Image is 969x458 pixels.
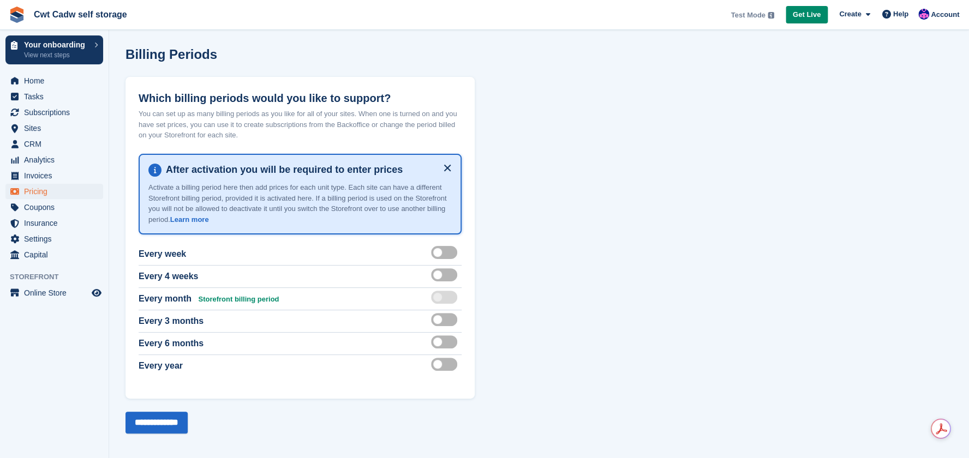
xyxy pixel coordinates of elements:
h4: After activation you will be required to enter prices [161,164,452,176]
a: menu [5,247,103,262]
h2: Which billing periods would you like to support? [139,90,462,106]
a: menu [5,120,103,136]
span: Every year [139,361,183,370]
span: Account [931,9,959,20]
span: Storefront [10,272,109,282]
a: menu [5,231,103,246]
img: stora-icon-8386f47178a22dfd0bd8f6a31ec36ba5ce8667c1dd55bd0f319d3a0aa187defe.svg [9,7,25,23]
span: Coupons [24,200,89,215]
span: Subscriptions [24,105,89,120]
a: menu [5,105,103,120]
p: Activate a billing period here then add prices for each unit type. Each site can have a different... [148,182,452,225]
span: Every month [139,294,192,303]
a: Get Live [786,6,828,24]
span: Every 3 months [139,316,204,326]
img: Rhian Davies [918,9,929,20]
a: menu [5,136,103,152]
a: menu [5,285,103,300]
h1: Billing Periods [125,47,217,62]
a: menu [5,73,103,88]
span: Test Mode [731,10,765,21]
span: Analytics [24,152,89,167]
a: menu [5,89,103,104]
a: menu [5,168,103,183]
span: Home [24,73,89,88]
span: Sites [24,120,89,136]
span: Settings [24,231,89,246]
a: Cwt Cadw self storage [29,5,131,23]
span: Capital [24,247,89,262]
span: Every 6 months [139,339,204,348]
p: You can set up as many billing periods as you like for all of your sites. When one is turned on a... [139,109,462,141]
p: View next steps [24,50,89,60]
span: Every week [139,249,186,258]
p: Your onboarding [24,41,89,49]
a: menu [5,215,103,231]
span: Tasks [24,89,89,104]
a: Your onboarding View next steps [5,35,103,64]
a: menu [5,184,103,199]
span: Pricing [24,184,89,199]
span: Create [839,9,861,20]
span: Insurance [24,215,89,231]
span: Get Live [793,9,821,20]
span: CRM [24,136,89,152]
span: Online Store [24,285,89,300]
span: Every 4 weeks [139,272,198,281]
span: Invoices [24,168,89,183]
a: Learn more [170,215,209,224]
span: Help [893,9,908,20]
a: menu [5,152,103,167]
a: Preview store [90,286,103,299]
span: Storefront billing period [194,295,279,303]
img: icon-info-grey-7440780725fd019a000dd9b08b2336e03edf1995a4989e88bcd33f0948082b44.svg [768,12,774,19]
a: menu [5,200,103,215]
